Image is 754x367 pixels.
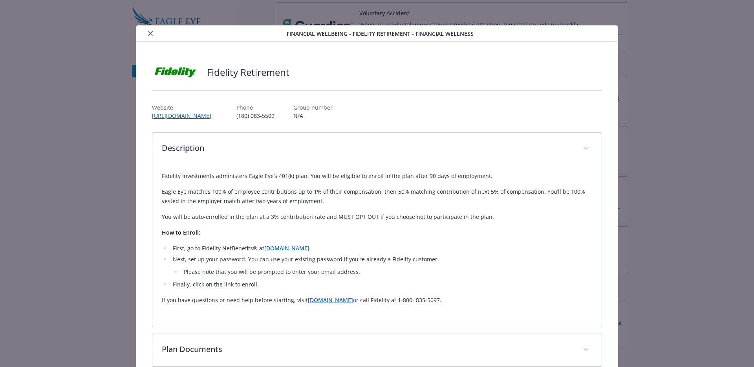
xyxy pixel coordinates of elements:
span: Financial Wellbeing - Fidelity Retirement - Financial Wellness [287,29,474,38]
h2: Fidelity Retirement [207,66,289,79]
li: Next, set up your password. You can use your existing password if you’re already a Fidelity custo... [170,255,593,277]
div: Description [152,133,602,165]
p: N/A [293,112,333,120]
button: close [146,29,155,38]
a: [URL][DOMAIN_NAME] [152,112,218,119]
p: You will be auto-enrolled in the plan at a 3% contribution rate and MUST OPT OUT if you choose no... [162,212,593,222]
div: Description [152,165,602,327]
a: [DOMAIN_NAME] [308,296,353,304]
p: Plan Documents [162,343,574,355]
img: Fidelity Investments [152,61,199,84]
strong: How to Enroll: [162,229,200,236]
p: (180) 083-5509 [236,112,275,120]
div: Plan Documents [152,334,602,366]
p: Phone [236,103,275,112]
p: Website [152,103,218,112]
li: First, go to Fidelity NetBenefits® at . [170,244,593,253]
p: Group number [293,103,333,112]
p: Description [162,142,574,154]
li: Finally, click on the link to enroll. [170,280,593,289]
p: Eagle Eye matches 100% of employee contributions up to 1% of their compensation, then 50% matchin... [162,187,593,206]
a: [DOMAIN_NAME] [264,244,309,252]
p: Fidelity Investments administers Eagle Eye’s 401(k) plan. You will be eligible to enroll in the p... [162,171,593,181]
p: If you have questions or need help before starting, visit or call Fidelity at 1-800- 835-5097. [162,295,593,305]
li: Please note that you will be prompted to enter your email address. [181,267,593,277]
